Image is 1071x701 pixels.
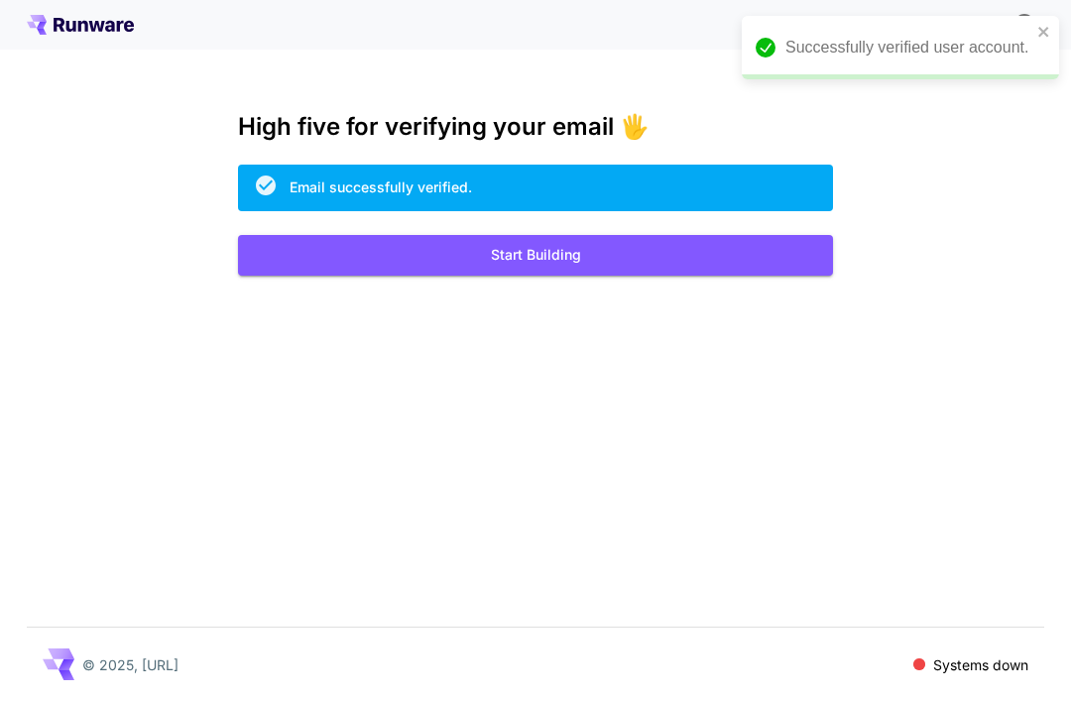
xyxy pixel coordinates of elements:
[238,235,833,276] button: Start Building
[1037,24,1051,40] button: close
[238,113,833,141] h3: High five for verifying your email 🖐️
[785,36,1031,59] div: Successfully verified user account.
[933,654,1028,675] p: Systems down
[290,176,472,197] div: Email successfully verified.
[1005,4,1044,44] button: In order to qualify for free credit, you need to sign up with a business email address and click ...
[82,654,178,675] p: © 2025, [URL]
